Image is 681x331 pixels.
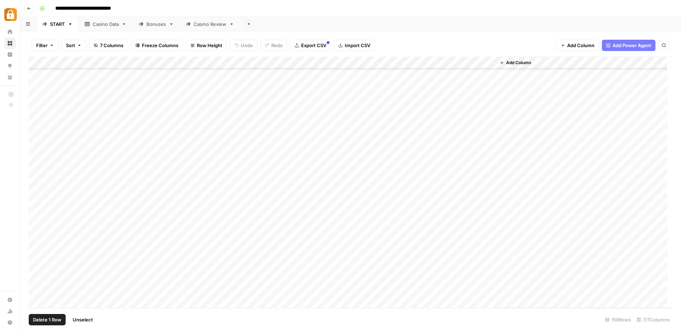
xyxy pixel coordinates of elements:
a: Insights [4,49,16,60]
button: Unselect [68,314,97,325]
button: Export CSV [290,40,331,51]
span: Row Height [197,42,222,49]
a: Bonuses [133,17,180,31]
span: Export CSV [301,42,326,49]
span: Freeze Columns [142,42,178,49]
span: Add Column [506,60,531,66]
a: Opportunities [4,60,16,72]
div: Casino Data [93,21,119,28]
a: Your Data [4,72,16,83]
button: 7 Columns [89,40,128,51]
button: Help + Support [4,317,16,328]
a: Settings [4,294,16,305]
span: Undo [241,42,253,49]
div: Bonuses [146,21,166,28]
a: Browse [4,38,16,49]
button: Import CSV [334,40,375,51]
button: Add Column [497,58,534,67]
button: Freeze Columns [131,40,183,51]
a: Casino Data [79,17,133,31]
div: Casino Review [194,21,226,28]
a: Home [4,26,16,38]
button: Filter [32,40,59,51]
span: Filter [36,42,48,49]
div: 7/7 Columns [634,314,672,325]
button: Row Height [186,40,227,51]
span: Unselect [73,316,93,323]
button: Sort [61,40,86,51]
a: Usage [4,305,16,317]
button: Workspace: Adzz [4,6,16,23]
a: START [36,17,79,31]
div: START [50,21,65,28]
button: Redo [260,40,287,51]
button: Add Column [556,40,599,51]
span: Redo [271,42,283,49]
span: Sort [66,42,75,49]
span: Import CSV [345,42,370,49]
button: Add Power Agent [602,40,655,51]
span: 7 Columns [100,42,123,49]
span: Add Column [567,42,594,49]
a: Casino Review [180,17,240,31]
span: Add Power Agent [613,42,651,49]
span: Delete 1 Row [33,316,61,323]
button: Delete 1 Row [29,314,66,325]
button: Undo [230,40,258,51]
div: 159 Rows [602,314,634,325]
img: Adzz Logo [4,8,17,21]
